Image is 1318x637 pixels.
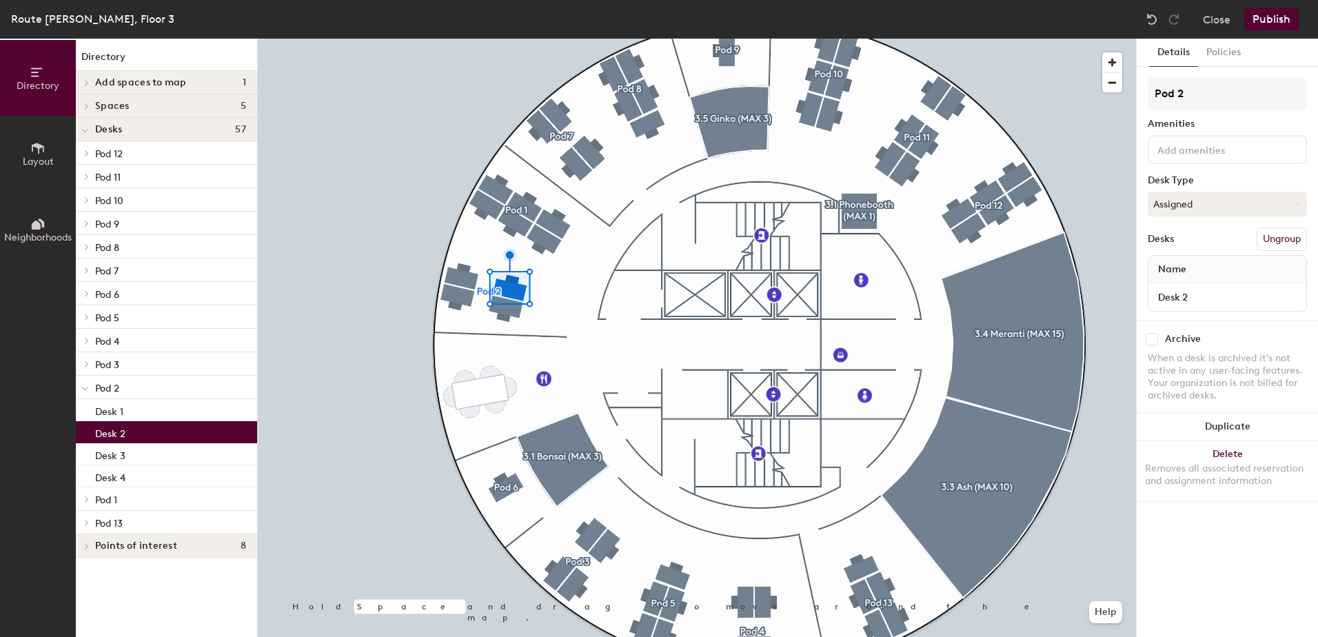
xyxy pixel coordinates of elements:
[1155,141,1279,157] input: Add amenities
[95,540,177,552] span: Points of interest
[1148,175,1307,186] div: Desk Type
[95,289,119,301] span: Pod 6
[95,242,119,254] span: Pod 8
[235,124,246,135] span: 57
[1257,228,1307,251] button: Ungroup
[95,77,187,88] span: Add spaces to map
[1148,192,1307,216] button: Assigned
[23,156,54,168] span: Layout
[76,50,257,71] h1: Directory
[95,383,119,394] span: Pod 2
[1148,352,1307,402] div: When a desk is archived it's not active in any user-facing features. Your organization is not bil...
[1149,39,1198,67] button: Details
[11,10,174,28] div: Route [PERSON_NAME], Floor 3
[95,195,123,207] span: Pod 10
[95,172,121,183] span: Pod 11
[1148,234,1174,245] div: Desks
[95,468,125,484] p: Desk 4
[1151,257,1193,282] span: Name
[95,148,123,160] span: Pod 12
[95,446,125,462] p: Desk 3
[95,424,125,440] p: Desk 2
[95,494,117,506] span: Pod 1
[1137,413,1318,441] button: Duplicate
[1089,601,1122,623] button: Help
[1145,12,1159,26] img: Undo
[95,265,119,277] span: Pod 7
[95,312,119,324] span: Pod 5
[1244,8,1299,30] button: Publish
[1203,8,1230,30] button: Close
[95,402,123,418] p: Desk 1
[95,219,119,230] span: Pod 9
[95,518,123,529] span: Pod 13
[243,77,246,88] span: 1
[95,336,119,347] span: Pod 4
[17,80,59,92] span: Directory
[1148,119,1307,130] div: Amenities
[241,540,246,552] span: 8
[1137,441,1318,501] button: DeleteRemoves all associated reservation and assignment information
[1198,39,1249,67] button: Policies
[1151,287,1304,307] input: Unnamed desk
[95,359,119,371] span: Pod 3
[4,232,72,243] span: Neighborhoods
[95,124,122,135] span: Desks
[1145,463,1310,487] div: Removes all associated reservation and assignment information
[241,101,246,112] span: 5
[1165,334,1201,345] div: Archive
[95,101,130,112] span: Spaces
[1167,12,1181,26] img: Redo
